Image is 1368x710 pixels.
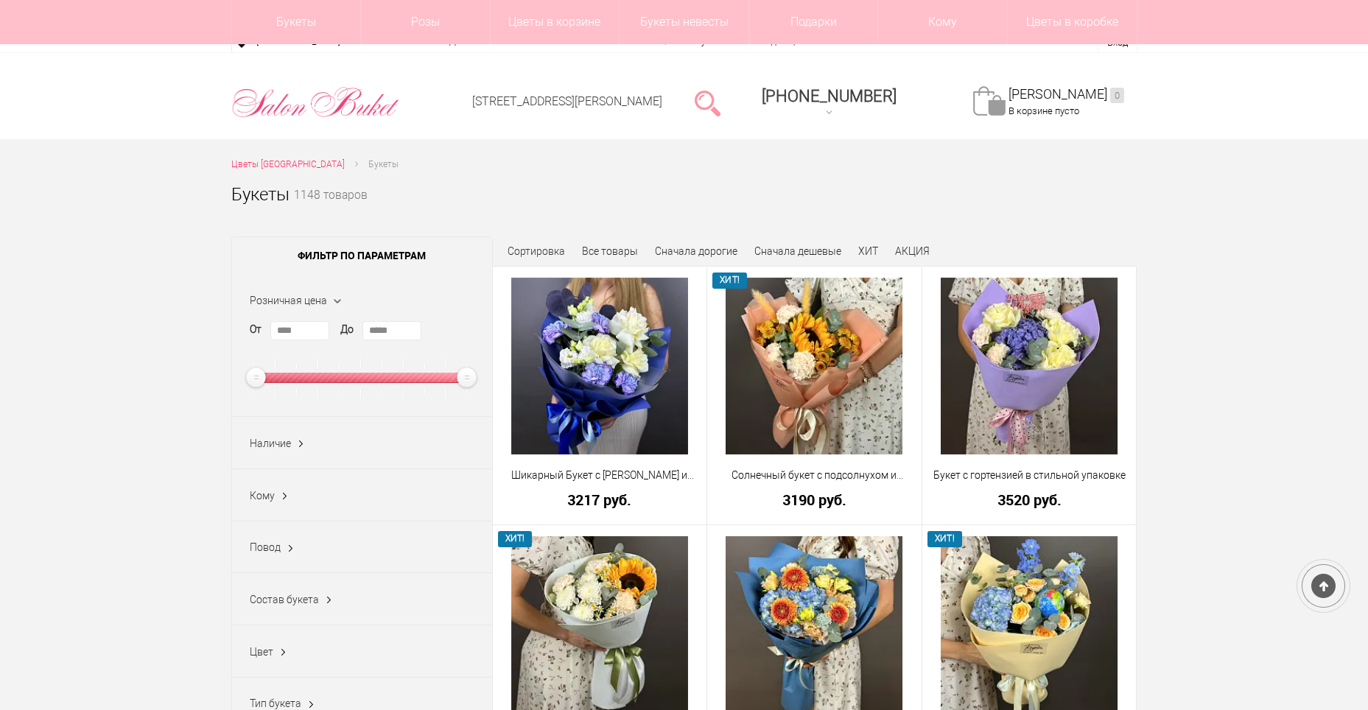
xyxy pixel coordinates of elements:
[250,490,275,502] span: Кому
[895,245,930,257] a: АКЦИЯ
[1009,105,1079,116] span: В корзине пусто
[250,697,301,709] span: Тип букета
[232,237,492,274] span: Фильтр по параметрам
[717,492,912,507] a: 3190 руб.
[231,159,345,169] span: Цветы [GEOGRAPHIC_DATA]
[502,492,698,507] a: 3217 руб.
[250,322,262,337] label: От
[250,295,327,306] span: Розничная цена
[250,594,319,605] span: Состав букета
[472,94,662,108] a: [STREET_ADDRESS][PERSON_NAME]
[762,87,897,105] span: [PHONE_NUMBER]
[753,82,905,124] a: [PHONE_NUMBER]
[340,322,354,337] label: До
[294,190,368,225] small: 1148 товаров
[231,157,345,172] a: Цветы [GEOGRAPHIC_DATA]
[941,278,1118,454] img: Букет с гортензией в стильной упаковке
[858,245,878,257] a: ХИТ
[498,531,533,546] span: ХИТ!
[1009,86,1124,103] a: [PERSON_NAME]
[231,181,290,208] h1: Букеты
[582,245,638,257] a: Все товары
[712,273,747,288] span: ХИТ!
[511,278,688,454] img: Шикарный Букет с Розами и Синими Диантусами
[1110,88,1124,103] ins: 0
[250,437,291,449] span: Наличие
[932,468,1127,483] a: Букет с гортензией в стильной упаковке
[726,278,902,454] img: Солнечный букет с подсолнухом и диантусами
[231,83,400,122] img: Цветы Нижний Новгород
[717,468,912,483] a: Солнечный букет с подсолнухом и диантусами
[250,646,273,658] span: Цвет
[927,531,962,546] span: ХИТ!
[502,468,698,483] a: Шикарный Букет с [PERSON_NAME] и [PERSON_NAME]
[250,541,281,553] span: Повод
[932,492,1127,507] a: 3520 руб.
[508,245,565,257] span: Сортировка
[754,245,841,257] a: Сначала дешевые
[368,159,399,169] span: Букеты
[655,245,737,257] a: Сначала дорогие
